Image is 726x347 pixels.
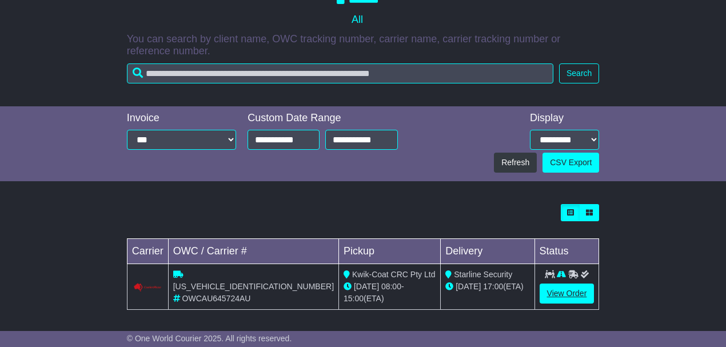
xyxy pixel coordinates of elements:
[483,282,503,291] span: 17:00
[248,112,397,125] div: Custom Date Range
[530,112,599,125] div: Display
[441,239,534,264] td: Delivery
[133,283,162,292] img: Couriers_Please.png
[559,63,599,83] button: Search
[182,294,251,303] span: OWCAU645724AU
[344,281,436,305] div: - (ETA)
[352,270,435,279] span: Kwik-Coat CRC Pty Ltd
[173,282,334,291] span: [US_VEHICLE_IDENTIFICATION_NUMBER]
[127,33,600,58] p: You can search by client name, OWC tracking number, carrier name, carrier tracking number or refe...
[540,284,595,304] a: View Order
[168,239,338,264] td: OWC / Carrier #
[445,281,529,293] div: (ETA)
[456,282,481,291] span: [DATE]
[127,239,168,264] td: Carrier
[381,282,401,291] span: 08:00
[339,239,441,264] td: Pickup
[534,239,599,264] td: Status
[354,282,379,291] span: [DATE]
[127,334,292,343] span: © One World Courier 2025. All rights reserved.
[344,294,364,303] span: 15:00
[542,153,599,173] a: CSV Export
[494,153,537,173] button: Refresh
[127,112,237,125] div: Invoice
[454,270,512,279] span: Starline Security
